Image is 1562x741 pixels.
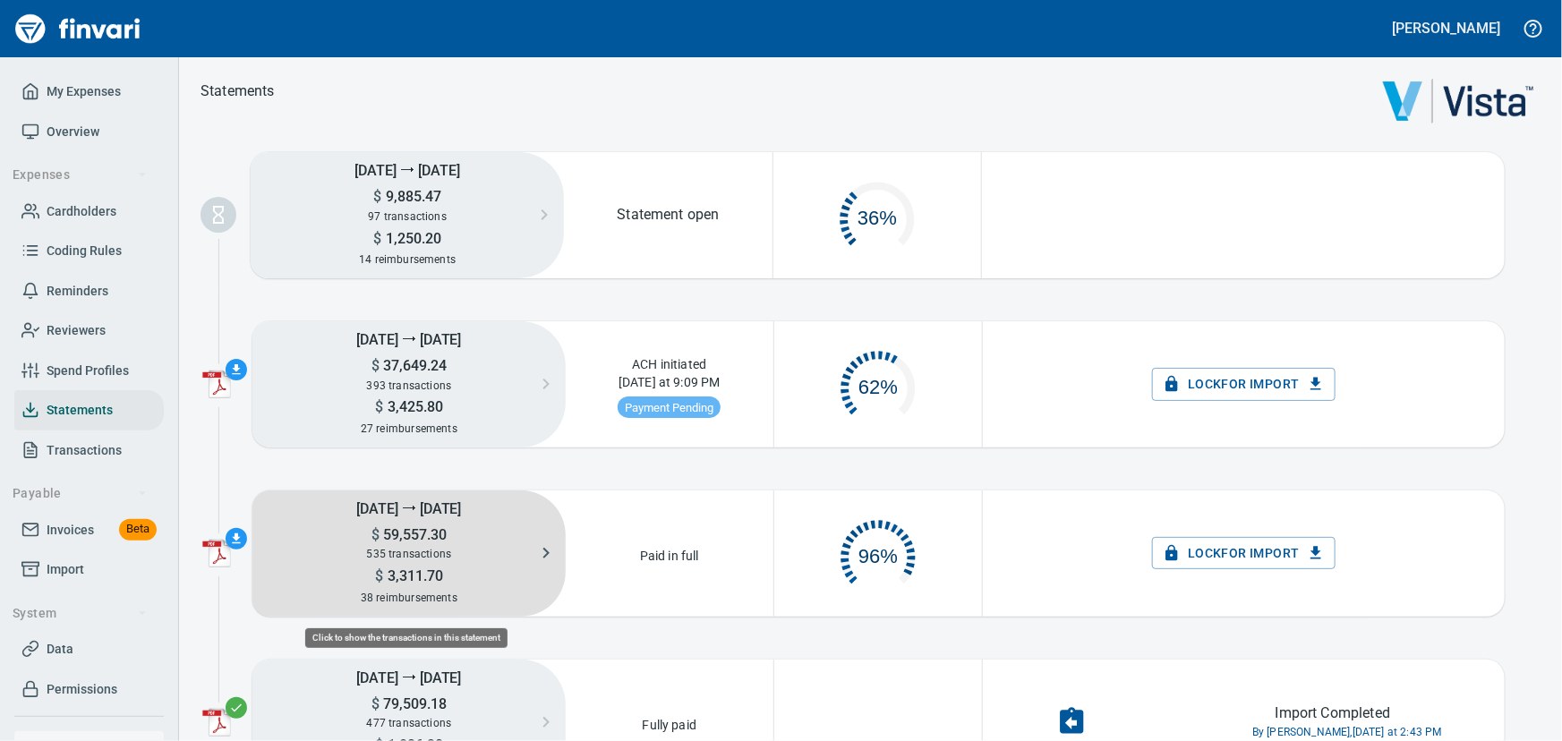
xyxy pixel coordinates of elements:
[627,350,712,373] p: ACH initiated
[202,539,231,567] img: adobe-pdf-icon.png
[14,192,164,232] a: Cardholders
[617,204,719,226] p: Statement open
[1393,19,1500,38] h5: [PERSON_NAME]
[14,390,164,430] a: Statements
[47,678,117,701] span: Permissions
[375,398,383,415] span: $
[361,592,457,604] span: 38 reimbursements
[14,430,164,471] a: Transactions
[252,490,566,525] h5: [DATE] ⭢ [DATE]
[773,163,982,267] div: 35 of 97 complete. Click to open reminders.
[381,230,441,247] span: 1,250.20
[13,164,148,186] span: Expenses
[252,490,566,617] button: [DATE] ⭢ [DATE]$59,557.30535 transactions$3,311.7038 reimbursements
[380,357,448,374] span: 37,649.24
[618,401,721,414] span: Payment Pending
[774,501,982,605] button: 96%
[47,240,122,262] span: Coding Rules
[361,422,457,435] span: 27 reimbursements
[380,526,448,543] span: 59,557.30
[774,501,982,605] div: 514 of 535 complete. Click to open reminders.
[14,112,164,152] a: Overview
[252,321,566,447] button: [DATE] ⭢ [DATE]$37,649.24393 transactions$3,425.8027 reimbursements
[368,210,447,223] span: 97 transactions
[371,526,380,543] span: $
[47,558,84,581] span: Import
[251,152,564,187] h5: [DATE] ⭢ [DATE]
[47,81,121,103] span: My Expenses
[5,597,155,630] button: System
[774,332,982,436] button: 62%
[1152,368,1336,401] button: Lockfor Import
[613,373,726,396] p: [DATE] at 9:09 PM
[202,370,231,398] img: adobe-pdf-icon.png
[637,711,703,734] p: Fully paid
[373,230,381,247] span: $
[371,695,380,712] span: $
[47,399,113,422] span: Statements
[1383,79,1533,123] img: vista.png
[47,360,129,382] span: Spend Profiles
[381,188,441,205] span: 9,885.47
[252,660,566,694] h5: [DATE] ⭢ [DATE]
[383,398,443,415] span: 3,425.80
[14,549,164,590] a: Import
[13,482,148,505] span: Payable
[251,152,564,278] button: [DATE] ⭢ [DATE]$9,885.4797 transactions$1,250.2014 reimbursements
[47,439,122,462] span: Transactions
[47,280,108,302] span: Reminders
[1152,537,1336,570] button: Lockfor Import
[375,567,383,584] span: $
[371,357,380,374] span: $
[14,629,164,669] a: Data
[201,81,275,102] p: Statements
[5,158,155,192] button: Expenses
[367,548,452,560] span: 535 transactions
[367,717,452,729] span: 477 transactions
[773,163,982,267] button: 36%
[13,602,148,625] span: System
[383,567,443,584] span: 3,311.70
[1276,703,1390,724] p: Import Completed
[47,200,116,223] span: Cardholders
[14,72,164,112] a: My Expenses
[11,7,145,50] img: Finvari
[380,695,448,712] span: 79,509.18
[1166,542,1321,565] span: Lock for Import
[373,188,381,205] span: $
[14,311,164,351] a: Reviewers
[359,253,456,266] span: 14 reimbursements
[119,519,157,540] span: Beta
[47,319,106,342] span: Reviewers
[202,708,231,737] img: adobe-pdf-icon.png
[635,541,704,565] p: Paid in full
[14,271,164,311] a: Reminders
[47,519,94,541] span: Invoices
[774,332,982,436] div: 245 of 393 complete. Click to open reminders.
[14,669,164,710] a: Permissions
[5,477,155,510] button: Payable
[14,351,164,391] a: Spend Profiles
[1388,14,1505,42] button: [PERSON_NAME]
[1166,373,1321,396] span: Lock for Import
[367,379,452,392] span: 393 transactions
[14,510,164,550] a: InvoicesBeta
[47,121,99,143] span: Overview
[47,638,73,660] span: Data
[201,81,275,102] nav: breadcrumb
[252,321,566,356] h5: [DATE] ⭢ [DATE]
[14,231,164,271] a: Coding Rules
